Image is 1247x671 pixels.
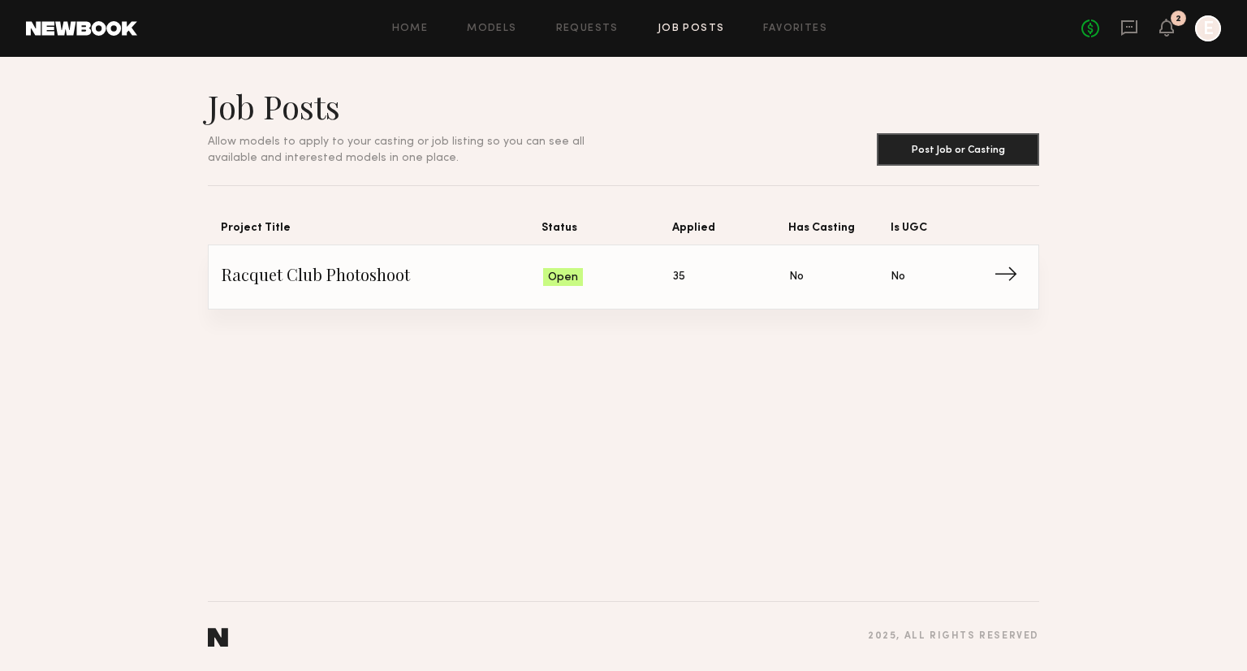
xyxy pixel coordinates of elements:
span: Has Casting [788,219,891,245]
h1: Job Posts [208,86,623,127]
span: Allow models to apply to your casting or job listing so you can see all available and interested ... [208,136,585,163]
span: Racquet Club Photoshoot [222,265,543,289]
div: 2025 , all rights reserved [868,631,1039,642]
span: Project Title [221,219,542,245]
span: → [994,265,1027,289]
span: Applied [672,219,788,245]
a: Home [392,24,429,34]
span: Open [548,270,578,286]
a: E [1195,15,1221,41]
span: No [891,268,905,286]
a: Requests [556,24,619,34]
span: No [789,268,804,286]
button: Post Job or Casting [877,133,1039,166]
span: Is UGC [891,219,993,245]
span: Status [542,219,672,245]
a: Models [467,24,516,34]
span: 35 [673,268,685,286]
a: Job Posts [658,24,725,34]
a: Favorites [763,24,827,34]
div: 2 [1176,15,1181,24]
a: Racquet Club PhotoshootOpen35NoNo→ [222,245,1025,309]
